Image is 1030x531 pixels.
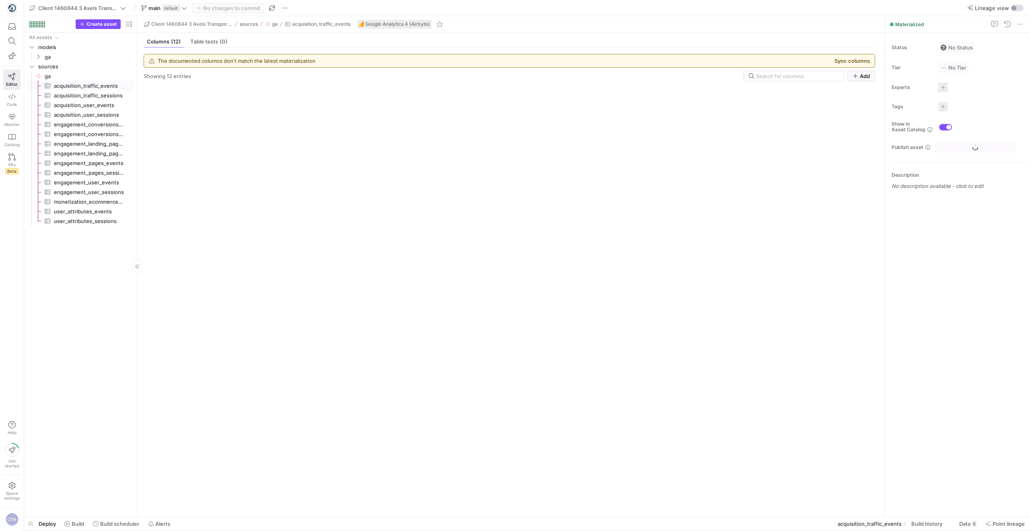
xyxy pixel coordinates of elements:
[975,5,1009,11] span: Lineage view
[6,82,18,87] span: Editor
[144,73,191,79] div: Showing 12 entries
[860,73,870,79] span: Add
[908,517,954,531] button: Build history
[27,100,134,110] div: Press SPACE to select this row.
[54,130,124,139] span: engagement_conversions_sessions​​​​​​​​​
[61,517,88,531] button: Build
[892,65,932,70] span: Tier
[27,149,134,158] div: Press SPACE to select this row.
[3,511,21,528] button: CKM
[45,52,132,62] span: ga
[190,39,227,44] span: Table tests
[263,19,280,29] button: ga
[940,64,947,71] img: No tier
[940,44,973,51] span: No Status
[27,149,134,158] a: engagement_landing_pages_sessions​​​​​​​​​
[54,91,124,100] span: acquisition_traffic_sessions​​​​​​​​​
[892,183,1027,189] p: No description available - click to edit
[144,517,174,531] button: Alerts
[847,71,875,81] button: Add
[39,521,56,527] span: Deploy
[38,62,132,71] span: sources
[3,417,21,438] button: Help
[148,5,161,11] span: main
[7,102,17,107] span: Code
[27,71,134,81] div: Press SPACE to select this row.
[27,207,134,216] div: Press SPACE to select this row.
[89,517,143,531] button: Build scheduler
[27,91,134,100] div: Press SPACE to select this row.
[4,491,20,500] span: Space settings
[892,104,932,110] span: Tags
[54,207,124,216] span: user_attributes_events​​​​​​​​​
[54,139,124,149] span: engagement_landing_pages_events​​​​​​​​​
[3,130,21,150] a: Catalog
[27,158,134,168] a: engagement_pages_events​​​​​​​​​
[359,22,364,27] img: undefined
[27,3,128,13] button: Client 1460844 3 Axels Transport ApS
[54,81,124,91] span: acquisition_traffic_events​​​​​​​​​
[27,178,134,187] a: engagement_user_events​​​​​​​​​
[27,139,134,149] a: engagement_landing_pages_events​​​​​​​​​
[27,110,134,120] a: acquisition_user_sessions​​​​​​​​​
[27,110,134,120] div: Press SPACE to select this row.
[54,178,124,187] span: engagement_user_events​​​​​​​​​
[27,81,134,91] a: acquisition_traffic_events​​​​​​​​​
[87,21,117,27] span: Create asset
[27,216,134,226] a: user_attributes_sessions​​​​​​​​​
[5,459,19,468] span: Get started
[911,521,942,527] span: Build history
[27,139,134,149] div: Press SPACE to select this row.
[8,4,16,12] img: https://storage.googleapis.com/y42-prod-data-exchange/images/yakPloC5i6AioCi4fIczWrDfRkcT4LKn1FCT...
[8,162,16,167] span: PRs
[7,430,17,435] span: Help
[151,21,233,27] span: Client 1460844 3 Axels Transport ApS
[834,58,870,64] button: Sync columns
[27,168,134,178] div: Press SPACE to select this row.
[892,45,932,50] span: Status
[27,62,134,71] div: Press SPACE to select this row.
[292,21,350,27] span: acquisition_traffic_events
[54,101,124,110] span: acquisition_user_events​​​​​​​​​
[940,64,966,71] span: No Tier
[238,19,260,29] button: sources
[27,33,134,42] div: Press SPACE to select this row.
[272,21,278,27] span: ga
[38,43,132,52] span: models
[27,168,134,178] a: engagement_pages_sessions​​​​​​​​​
[45,72,132,81] span: ga​​​​​​​​
[3,440,21,471] button: Getstarted
[240,21,258,27] span: sources
[27,120,134,129] a: engagement_conversions_events​​​​​​​​​
[892,145,923,150] span: Publish asset
[27,52,134,62] div: Press SPACE to select this row.
[4,142,20,147] span: Catalog
[6,513,19,526] div: CKM
[365,21,430,27] span: Google Analytics 4 (Airbyte)
[142,19,235,29] button: Client 1460844 3 Axels Transport ApS
[27,187,134,197] a: engagement_user_sessions​​​​​​​​​
[54,120,124,129] span: engagement_conversions_events​​​​​​​​​
[27,120,134,129] div: Press SPACE to select this row.
[27,207,134,216] a: user_attributes_events​​​​​​​​​
[938,42,975,53] button: No statusNo Status
[3,70,21,90] a: Editor
[982,517,1028,531] button: Point lineage
[892,172,1027,178] p: Description
[3,90,21,110] a: Code
[155,521,170,527] span: Alerts
[4,122,20,127] span: Monitor
[100,521,139,527] span: Build scheduler
[3,1,21,15] a: https://storage.googleapis.com/y42-prod-data-exchange/images/yakPloC5i6AioCi4fIczWrDfRkcT4LKn1FCT...
[3,110,21,130] a: Monitor
[938,62,968,73] button: No tierNo Tier
[5,168,19,174] span: Beta
[76,19,121,29] button: Create asset
[27,129,134,139] div: Press SPACE to select this row.
[940,44,947,51] img: No status
[27,71,134,81] a: ga​​​​​​​​
[972,521,976,527] div: 0
[838,521,902,527] span: acquisition_traffic_events
[54,188,124,197] span: engagement_user_sessions​​​​​​​​​
[29,35,52,40] div: All assets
